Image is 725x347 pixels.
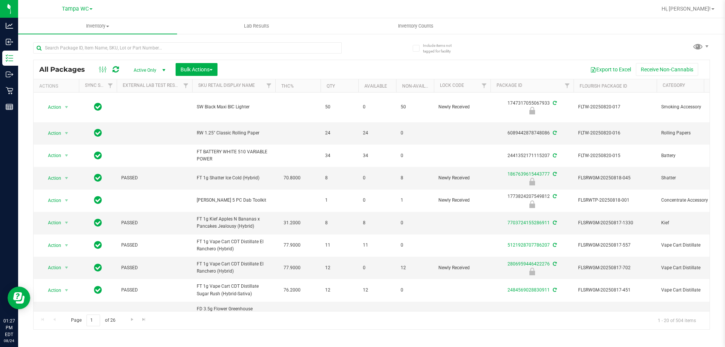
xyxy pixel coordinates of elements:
[402,83,436,89] a: Non-Available
[438,103,486,111] span: Newly Received
[280,217,304,228] span: 31.2000
[121,219,188,227] span: PASSED
[401,152,429,159] span: 0
[94,217,102,228] span: In Sync
[401,287,429,294] span: 0
[280,262,304,273] span: 77.9000
[197,197,271,204] span: [PERSON_NAME] 5 PC Dab Toolkit
[6,87,13,94] inline-svg: Retail
[121,264,188,271] span: PASSED
[325,103,354,111] span: 50
[325,219,354,227] span: 8
[65,315,122,326] span: Page of 26
[578,103,652,111] span: FLTW-20250820-017
[86,315,100,326] input: 1
[438,197,486,204] span: Newly Received
[489,193,575,208] div: 1773824207549812
[197,148,271,163] span: FT BATTERY WHITE 510 VARIABLE POWER
[94,240,102,250] span: In Sync
[139,315,150,325] a: Go to the last page
[198,83,255,88] a: Sku Retail Display Name
[41,128,62,139] span: Action
[280,173,304,184] span: 70.8000
[489,200,575,208] div: Newly Received
[6,22,13,29] inline-svg: Analytics
[94,173,102,183] span: In Sync
[661,264,718,271] span: Vape Cart Distillate
[438,264,486,271] span: Newly Received
[62,128,71,139] span: select
[507,287,550,293] a: 2484569028830911
[578,219,652,227] span: FLSRWGM-20250817-1330
[489,178,575,185] div: Newly Received
[489,107,575,114] div: Newly Received
[280,285,304,296] span: 76.2000
[578,264,652,271] span: FLSRWGM-20250817-702
[585,63,636,76] button: Export to Excel
[197,130,271,137] span: RW 1.25" Classic Rolling Paper
[39,83,76,89] div: Actions
[176,63,217,76] button: Bulk Actions
[6,54,13,62] inline-svg: Inventory
[197,216,271,230] span: FT 1g Kief Apples N Bananas x Pancakes Jealousy (Hybrid)
[39,65,93,74] span: All Packages
[18,18,177,34] a: Inventory
[281,83,294,89] a: THC%
[121,287,188,294] span: PASSED
[478,79,491,92] a: Filter
[497,83,522,88] a: Package ID
[507,171,550,177] a: 1867639615443777
[8,287,30,309] iframe: Resource center
[423,43,461,54] span: Include items not tagged for facility
[552,261,557,267] span: Sync from Compliance System
[123,83,182,88] a: External Lab Test Result
[489,268,575,275] div: Newly Received
[552,153,557,158] span: Sync from Compliance System
[62,150,71,161] span: select
[489,130,575,137] div: 6089442878748086
[62,240,71,251] span: select
[3,338,15,344] p: 08/24
[126,315,137,325] a: Go to the next page
[6,71,13,78] inline-svg: Outbound
[401,264,429,271] span: 12
[94,285,102,295] span: In Sync
[180,66,213,72] span: Bulk Actions
[552,100,557,106] span: Sync from Compliance System
[121,174,188,182] span: PASSED
[363,152,392,159] span: 34
[489,100,575,114] div: 1747317055067933
[41,195,62,206] span: Action
[62,217,71,228] span: select
[41,262,62,273] span: Action
[652,315,702,326] span: 1 - 20 of 504 items
[18,23,177,29] span: Inventory
[507,220,550,225] a: 7703724155286911
[62,262,71,273] span: select
[552,220,557,225] span: Sync from Compliance System
[363,287,392,294] span: 12
[197,283,271,297] span: FT 1g Vape Cart CDT Distillate Sugar Rush (Hybrid-Sativa)
[327,83,335,89] a: Qty
[578,287,652,294] span: FLSRWGM-20250817-451
[325,242,354,249] span: 11
[661,152,718,159] span: Battery
[234,23,279,29] span: Lab Results
[41,285,62,296] span: Action
[94,195,102,205] span: In Sync
[552,242,557,248] span: Sync from Compliance System
[662,6,711,12] span: Hi, [PERSON_NAME]!
[197,238,271,253] span: FT 1g Vape Cart CDT Distillate El Ranchero (Hybrid)
[661,174,718,182] span: Shatter
[325,264,354,271] span: 12
[578,174,652,182] span: FLSRWGM-20250818-045
[363,264,392,271] span: 0
[507,261,550,267] a: 2806959446422276
[94,262,102,273] span: In Sync
[180,79,192,92] a: Filter
[401,197,429,204] span: 1
[636,63,698,76] button: Receive Non-Cannabis
[552,130,557,136] span: Sync from Compliance System
[336,18,495,34] a: Inventory Counts
[578,197,652,204] span: FLSRWTP-20250818-001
